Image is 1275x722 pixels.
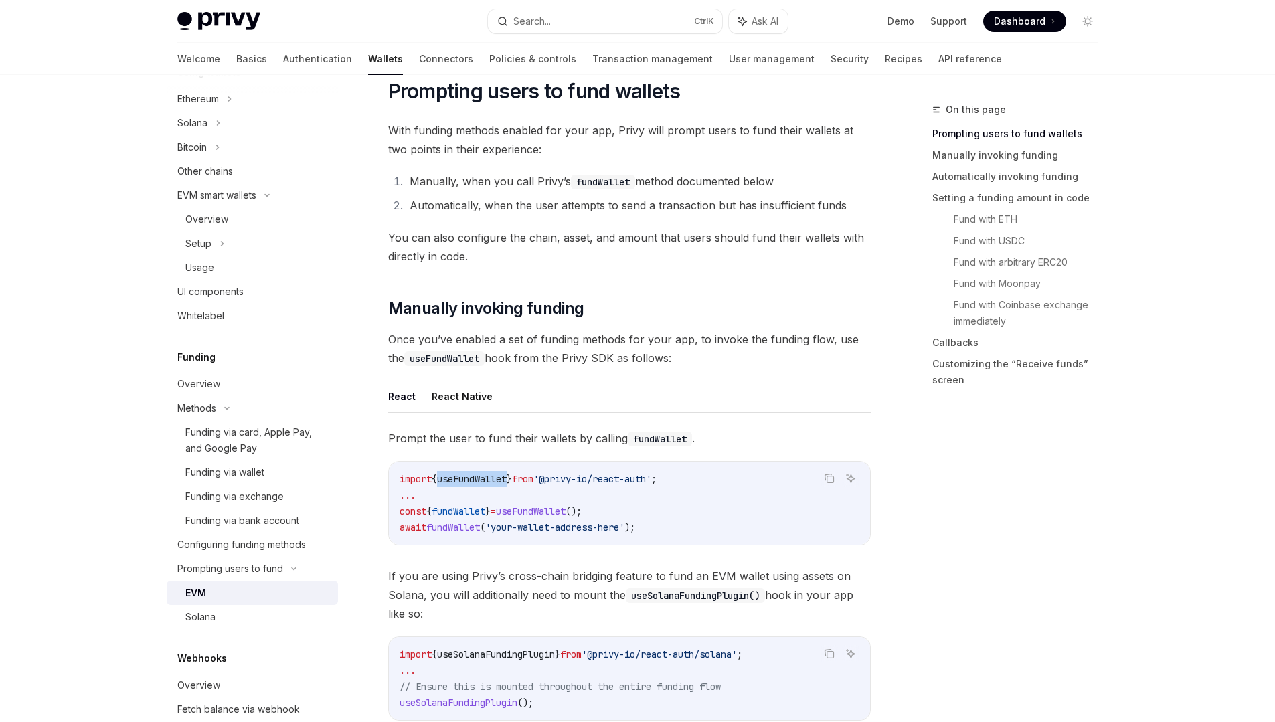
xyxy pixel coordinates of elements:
[177,187,256,203] div: EVM smart wallets
[932,353,1109,391] a: Customizing the “Receive funds” screen
[932,145,1109,166] a: Manually invoking funding
[842,470,859,487] button: Ask AI
[400,664,416,676] span: ...
[388,121,871,159] span: With funding methods enabled for your app, Privy will prompt users to fund their wallets at two p...
[626,588,765,603] code: useSolanaFundingPlugin()
[426,521,480,533] span: fundWallet
[887,15,914,28] a: Demo
[437,648,555,660] span: useSolanaFundingPlugin
[388,381,416,412] button: React
[507,473,512,485] span: }
[400,648,432,660] span: import
[167,304,338,328] a: Whitelabel
[236,43,267,75] a: Basics
[167,697,338,721] a: Fetch balance via webhook
[729,9,788,33] button: Ask AI
[167,159,338,183] a: Other chains
[954,252,1109,273] a: Fund with arbitrary ERC20
[400,521,426,533] span: await
[185,424,330,456] div: Funding via card, Apple Pay, and Google Pay
[177,284,244,300] div: UI components
[555,648,560,660] span: }
[831,43,869,75] a: Security
[491,505,496,517] span: =
[994,15,1045,28] span: Dashboard
[566,505,582,517] span: ();
[177,115,207,131] div: Solana
[167,372,338,396] a: Overview
[932,123,1109,145] a: Prompting users to fund wallets
[694,16,714,27] span: Ctrl K
[400,697,517,709] span: useSolanaFundingPlugin
[185,211,228,228] div: Overview
[651,473,657,485] span: ;
[752,15,778,28] span: Ask AI
[388,228,871,266] span: You can also configure the chain, asset, and amount that users should fund their wallets with dir...
[432,505,485,517] span: fundWallet
[368,43,403,75] a: Wallets
[1077,11,1098,32] button: Toggle dark mode
[167,581,338,605] a: EVM
[426,505,432,517] span: {
[932,166,1109,187] a: Automatically invoking funding
[419,43,473,75] a: Connectors
[437,473,507,485] span: useFundWallet
[533,473,651,485] span: '@privy-io/react-auth'
[388,567,871,623] span: If you are using Privy’s cross-chain bridging feature to fund an EVM wallet using assets on Solan...
[485,505,491,517] span: }
[283,43,352,75] a: Authentication
[388,298,584,319] span: Manually invoking funding
[432,648,437,660] span: {
[177,677,220,693] div: Overview
[167,605,338,629] a: Solana
[167,484,338,509] a: Funding via exchange
[167,460,338,484] a: Funding via wallet
[560,648,582,660] span: from
[517,697,533,709] span: ();
[185,260,214,276] div: Usage
[489,43,576,75] a: Policies & controls
[512,473,533,485] span: from
[177,91,219,107] div: Ethereum
[582,648,737,660] span: '@privy-io/react-auth/solana'
[488,9,722,33] button: Search...CtrlK
[177,400,216,416] div: Methods
[388,79,681,103] span: Prompting users to fund wallets
[167,509,338,533] a: Funding via bank account
[729,43,815,75] a: User management
[480,521,485,533] span: (
[185,609,216,625] div: Solana
[177,308,224,324] div: Whitelabel
[406,196,871,215] li: Automatically, when the user attempts to send a transaction but has insufficient funds
[167,256,338,280] a: Usage
[513,13,551,29] div: Search...
[406,172,871,191] li: Manually, when you call Privy’s method documented below
[177,701,300,717] div: Fetch balance via webhook
[628,432,692,446] code: fundWallet
[177,139,207,155] div: Bitcoin
[177,561,283,577] div: Prompting users to fund
[167,673,338,697] a: Overview
[983,11,1066,32] a: Dashboard
[177,43,220,75] a: Welcome
[388,330,871,367] span: Once you’ve enabled a set of funding methods for your app, to invoke the funding flow, use the ho...
[946,102,1006,118] span: On this page
[737,648,742,660] span: ;
[932,332,1109,353] a: Callbacks
[388,429,871,448] span: Prompt the user to fund their wallets by calling .
[930,15,967,28] a: Support
[167,420,338,460] a: Funding via card, Apple Pay, and Google Pay
[185,488,284,505] div: Funding via exchange
[177,349,216,365] h5: Funding
[400,473,432,485] span: import
[932,187,1109,209] a: Setting a funding amount in code
[177,163,233,179] div: Other chains
[592,43,713,75] a: Transaction management
[167,533,338,557] a: Configuring funding methods
[400,505,426,517] span: const
[821,645,838,662] button: Copy the contents from the code block
[167,280,338,304] a: UI components
[496,505,566,517] span: useFundWallet
[432,473,437,485] span: {
[185,585,206,601] div: EVM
